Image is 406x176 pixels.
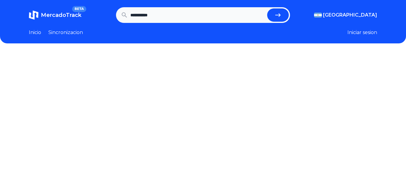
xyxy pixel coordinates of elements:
[29,10,38,20] img: MercadoTrack
[48,29,83,36] a: Sincronizacion
[29,29,41,36] a: Inicio
[314,11,377,19] button: [GEOGRAPHIC_DATA]
[323,11,377,19] span: [GEOGRAPHIC_DATA]
[72,6,86,12] span: BETA
[41,12,81,18] span: MercadoTrack
[347,29,377,36] button: Iniciar sesion
[29,10,81,20] a: MercadoTrackBETA
[314,13,322,17] img: Argentina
